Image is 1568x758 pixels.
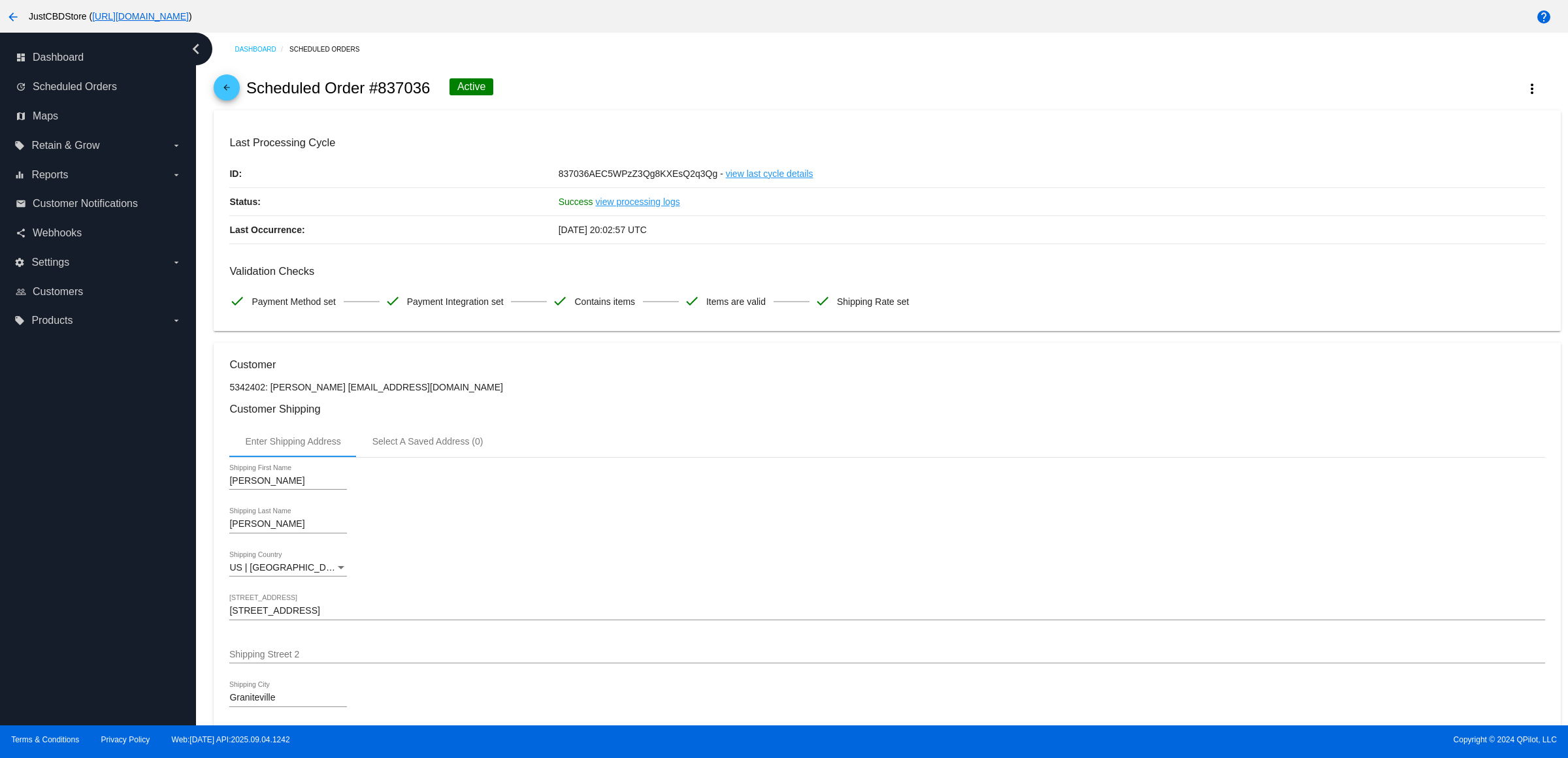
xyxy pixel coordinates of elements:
[449,78,494,95] div: Active
[11,735,79,744] a: Terms & Conditions
[16,193,182,214] a: email Customer Notifications
[33,286,83,298] span: Customers
[229,606,1544,616] input: Shipping Street 1
[186,39,206,59] i: chevron_left
[559,197,593,207] span: Success
[235,39,289,59] a: Dashboard
[14,140,25,151] i: local_offer
[706,288,766,315] span: Items are valid
[33,110,58,122] span: Maps
[171,140,182,151] i: arrow_drop_down
[14,257,25,268] i: settings
[16,76,182,97] a: update Scheduled Orders
[229,693,347,703] input: Shipping City
[246,79,431,97] h2: Scheduled Order #837036
[229,476,347,486] input: Shipping First Name
[16,52,26,63] i: dashboard
[245,436,340,447] div: Enter Shipping Address
[171,257,182,268] i: arrow_drop_down
[1536,9,1552,25] mat-icon: help
[407,288,504,315] span: Payment Integration set
[559,225,647,235] span: [DATE] 20:02:57 UTC
[229,136,1544,149] h3: Last Processing Cycle
[1524,81,1540,97] mat-icon: more_vert
[289,39,371,59] a: Scheduled Orders
[229,293,245,309] mat-icon: check
[29,11,192,22] span: JustCBDStore ( )
[171,170,182,180] i: arrow_drop_down
[795,735,1557,744] span: Copyright © 2024 QPilot, LLC
[726,160,813,187] a: view last cycle details
[33,227,82,239] span: Webhooks
[372,436,483,447] div: Select A Saved Address (0)
[229,358,1544,371] h3: Customer
[16,198,26,209] i: email
[14,170,25,180] i: equalizer
[101,735,150,744] a: Privacy Policy
[16,106,182,127] a: map Maps
[229,563,347,573] mat-select: Shipping Country
[837,288,909,315] span: Shipping Rate set
[229,160,558,187] p: ID:
[16,223,182,244] a: share Webhooks
[552,293,568,309] mat-icon: check
[16,47,182,68] a: dashboard Dashboard
[229,265,1544,277] h3: Validation Checks
[5,9,21,25] mat-icon: arrow_back
[229,216,558,244] p: Last Occurrence:
[33,81,117,93] span: Scheduled Orders
[31,315,73,326] span: Products
[684,293,700,309] mat-icon: check
[229,650,1544,660] input: Shipping Street 2
[219,83,235,99] mat-icon: arrow_back
[16,111,26,121] i: map
[596,188,680,215] a: view processing logs
[252,288,335,315] span: Payment Method set
[229,519,347,529] input: Shipping Last Name
[385,293,400,309] mat-icon: check
[92,11,189,22] a: [URL][DOMAIN_NAME]
[229,403,1544,415] h3: Customer Shipping
[172,735,290,744] a: Web:[DATE] API:2025.09.04.1242
[229,562,345,573] span: US | [GEOGRAPHIC_DATA]
[16,287,26,297] i: people_outline
[31,257,69,268] span: Settings
[559,168,723,179] span: 837036AEC5WPzZ3Qg8KXEsQ2q3Qg -
[33,52,84,63] span: Dashboard
[229,188,558,215] p: Status:
[16,228,26,238] i: share
[33,198,138,210] span: Customer Notifications
[171,315,182,326] i: arrow_drop_down
[14,315,25,326] i: local_offer
[815,293,830,309] mat-icon: check
[574,288,635,315] span: Contains items
[16,82,26,92] i: update
[31,169,68,181] span: Reports
[16,281,182,302] a: people_outline Customers
[229,382,1544,392] p: 5342402: [PERSON_NAME] [EMAIL_ADDRESS][DOMAIN_NAME]
[31,140,99,151] span: Retain & Grow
